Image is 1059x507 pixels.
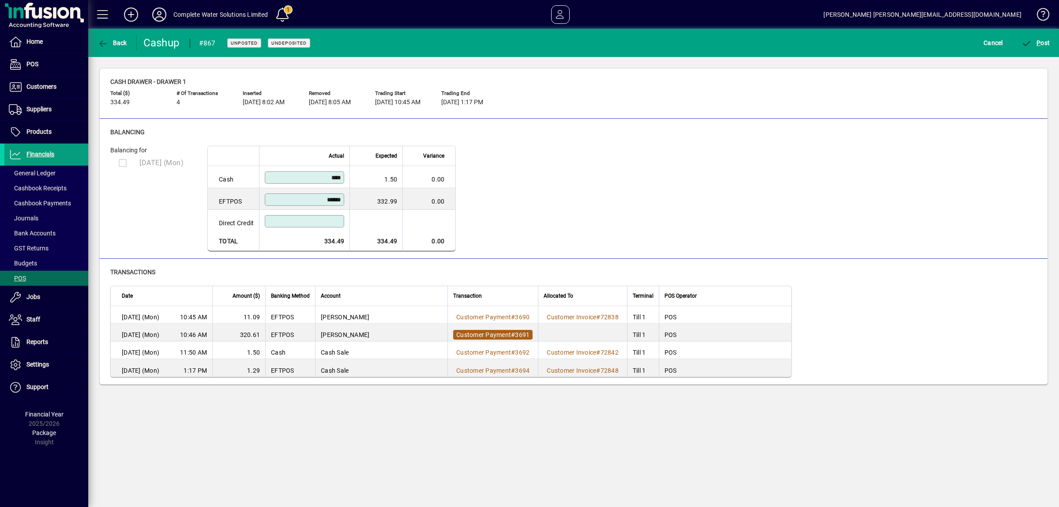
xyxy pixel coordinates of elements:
[511,314,515,321] span: #
[208,166,259,188] td: Cash
[4,286,88,308] a: Jobs
[402,231,455,251] td: 0.00
[26,293,40,300] span: Jobs
[659,359,791,377] td: POS
[601,349,619,356] span: 72842
[9,215,38,222] span: Journals
[315,324,447,341] td: [PERSON_NAME]
[375,99,421,106] span: [DATE] 10:45 AM
[659,306,791,324] td: POS
[184,366,207,375] span: 1:17 PM
[212,359,265,377] td: 1.29
[453,312,533,322] a: Customer Payment#3690
[26,151,54,158] span: Financials
[601,314,619,321] span: 72838
[315,306,447,324] td: [PERSON_NAME]
[596,314,600,321] span: #
[9,185,67,192] span: Cashbook Receipts
[627,359,659,377] td: Till 1
[4,98,88,121] a: Suppliers
[208,210,259,231] td: Direct Credit
[375,91,428,96] span: Trading start
[110,78,186,85] span: Cash drawer - Drawer 1
[453,291,482,301] span: Transaction
[627,306,659,324] td: Till 1
[4,354,88,376] a: Settings
[321,291,341,301] span: Account
[544,366,622,375] a: Customer Invoice#72848
[456,314,511,321] span: Customer Payment
[243,91,296,96] span: Inserted
[544,312,622,322] a: Customer Invoice#72838
[95,35,129,51] button: Back
[547,367,596,374] span: Customer Invoice
[9,230,56,237] span: Bank Accounts
[26,338,48,345] span: Reports
[4,271,88,286] a: POS
[1019,35,1052,51] button: Post
[315,359,447,377] td: Cash Sale
[1036,39,1040,46] span: P
[176,91,229,96] span: # of Transactions
[98,39,127,46] span: Back
[26,38,43,45] span: Home
[265,306,315,324] td: EFTPOS
[265,359,315,377] td: EFTPOS
[441,99,483,106] span: [DATE] 1:17 PM
[329,151,344,161] span: Actual
[122,366,159,375] span: [DATE] (Mon)
[515,349,529,356] span: 3692
[32,429,56,436] span: Package
[208,231,259,251] td: Total
[4,211,88,226] a: Journals
[511,349,515,356] span: #
[122,330,159,339] span: [DATE] (Mon)
[143,36,181,50] div: Cashup
[212,324,265,341] td: 320.61
[122,313,159,322] span: [DATE] (Mon)
[376,151,397,161] span: Expected
[173,8,268,22] div: Complete Water Solutions Limited
[180,348,207,357] span: 11:50 AM
[453,348,533,357] a: Customer Payment#3692
[547,314,596,321] span: Customer Invoice
[981,35,1005,51] button: Cancel
[231,40,258,46] span: Unposted
[26,61,38,68] span: POS
[4,256,88,271] a: Budgets
[25,411,64,418] span: Financial Year
[456,349,511,356] span: Customer Payment
[88,35,137,51] app-page-header-button: Back
[265,324,315,341] td: EFTPOS
[26,383,49,390] span: Support
[259,231,349,251] td: 334.49
[823,8,1021,22] div: [PERSON_NAME] [PERSON_NAME][EMAIL_ADDRESS][DOMAIN_NAME]
[4,376,88,398] a: Support
[601,367,619,374] span: 72848
[110,129,145,136] span: Balancing
[309,99,351,106] span: [DATE] 8:05 AM
[453,330,533,340] a: Customer Payment#3691
[243,99,285,106] span: [DATE] 8:02 AM
[110,91,163,96] span: Total ($)
[271,40,307,46] span: Undeposited
[117,7,145,23] button: Add
[402,188,455,210] td: 0.00
[4,53,88,76] a: POS
[4,121,88,143] a: Products
[9,200,71,207] span: Cashbook Payments
[199,36,216,50] div: #867
[515,314,529,321] span: 3690
[212,306,265,324] td: 11.09
[271,291,310,301] span: Banking Method
[176,99,180,106] span: 4
[4,331,88,353] a: Reports
[456,367,511,374] span: Customer Payment
[110,269,155,276] span: Transactions
[665,291,697,301] span: POS Operator
[145,7,173,23] button: Profile
[423,151,444,161] span: Variance
[547,349,596,356] span: Customer Invoice
[9,275,26,282] span: POS
[4,226,88,241] a: Bank Accounts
